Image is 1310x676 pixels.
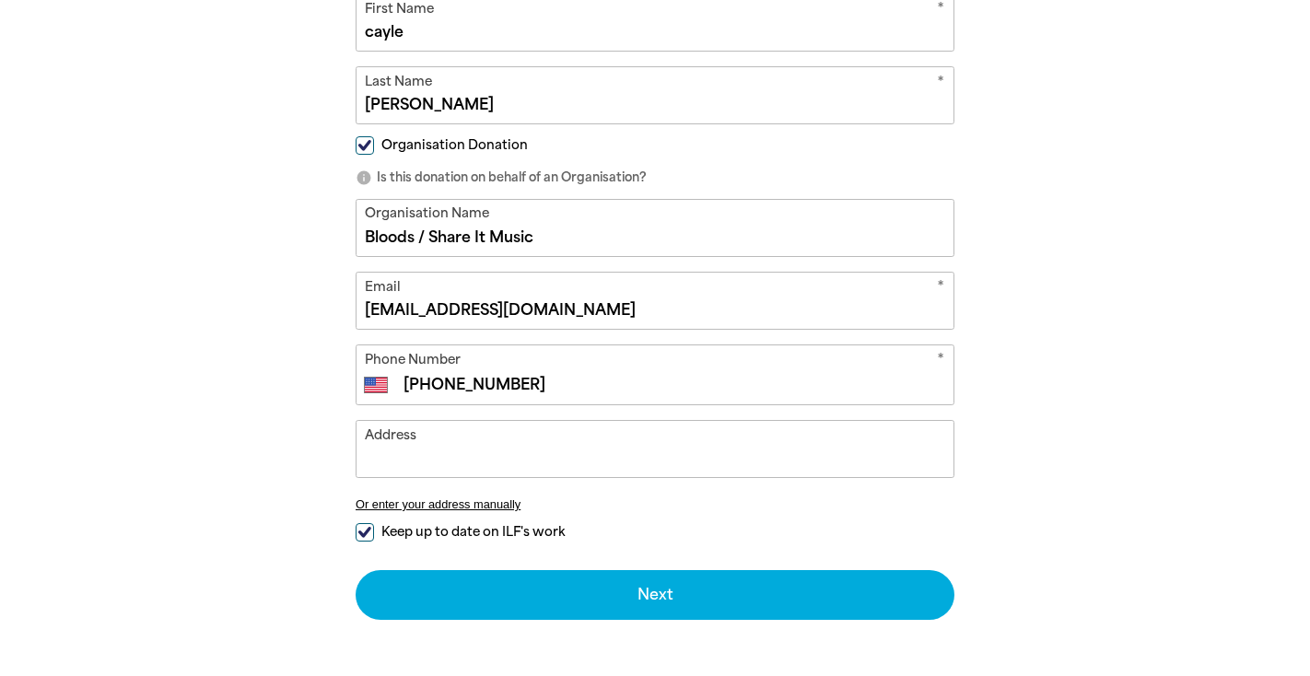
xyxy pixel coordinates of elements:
[937,350,944,373] i: Required
[381,523,565,541] span: Keep up to date on ILF's work
[356,169,372,186] i: info
[356,570,954,620] button: Next
[356,497,954,511] button: Or enter your address manually
[356,136,374,155] input: Organisation Donation
[381,136,528,154] span: Organisation Donation
[356,169,954,187] p: Is this donation on behalf of an Organisation?
[356,523,374,542] input: Keep up to date on ILF's work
